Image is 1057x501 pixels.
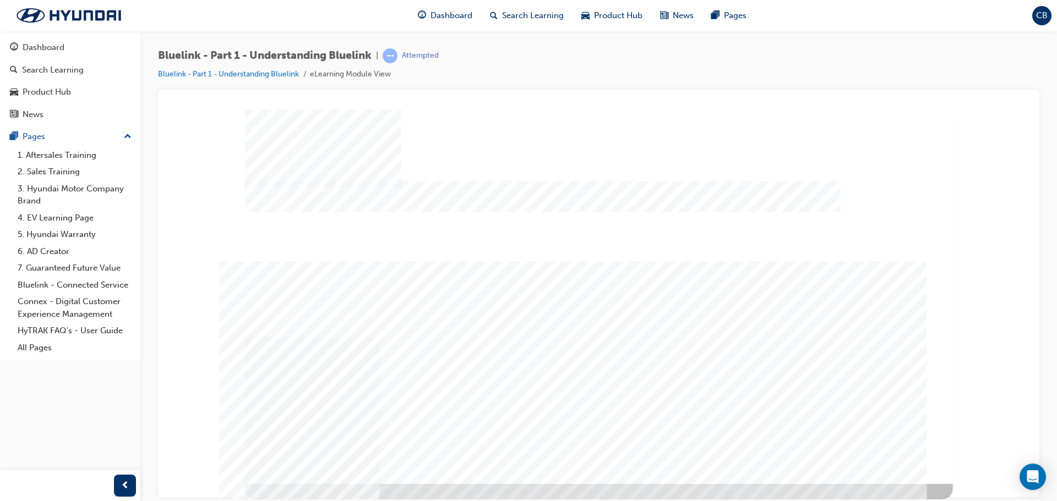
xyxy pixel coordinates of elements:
[581,9,590,23] span: car-icon
[23,86,71,98] div: Product Hub
[23,41,64,54] div: Dashboard
[310,68,391,81] li: eLearning Module View
[402,51,439,61] div: Attempted
[13,293,136,322] a: Connex - Digital Customer Experience Management
[673,9,694,22] span: News
[13,163,136,180] a: 2. Sales Training
[409,4,481,27] a: guage-iconDashboard
[594,9,642,22] span: Product Hub
[23,130,45,143] div: Pages
[23,108,43,121] div: News
[418,9,426,23] span: guage-icon
[10,43,18,53] span: guage-icon
[490,9,498,23] span: search-icon
[10,132,18,142] span: pages-icon
[13,180,136,210] a: 3. Hyundai Motor Company Brand
[1020,464,1046,490] div: Open Intercom Messenger
[13,210,136,227] a: 4. EV Learning Page
[4,35,136,126] button: DashboardSearch LearningProduct HubNews
[13,243,136,260] a: 6. AD Creator
[13,277,136,294] a: Bluelink - Connected Service
[4,126,136,147] button: Pages
[1036,9,1048,22] span: CB
[651,4,702,27] a: news-iconNews
[22,64,84,76] div: Search Learning
[4,104,136,125] a: News
[702,4,755,27] a: pages-iconPages
[660,9,668,23] span: news-icon
[4,60,136,80] a: Search Learning
[711,9,720,23] span: pages-icon
[431,9,472,22] span: Dashboard
[6,4,132,27] img: Trak
[13,322,136,339] a: HyTRAK FAQ's - User Guide
[10,65,18,75] span: search-icon
[481,4,573,27] a: search-iconSearch Learning
[13,226,136,243] a: 5. Hyundai Warranty
[376,49,378,62] span: |
[10,87,18,97] span: car-icon
[158,69,299,79] a: Bluelink - Part 1 - Understanding Bluelink
[383,48,397,63] span: learningRecordVerb_ATTEMPT-icon
[121,479,129,493] span: prev-icon
[4,37,136,58] a: Dashboard
[573,4,651,27] a: car-iconProduct Hub
[13,260,136,277] a: 7. Guaranteed Future Value
[158,49,372,62] span: Bluelink - Part 1 - Understanding Bluelink
[124,130,132,144] span: up-icon
[502,9,564,22] span: Search Learning
[13,147,136,164] a: 1. Aftersales Training
[724,9,747,22] span: Pages
[4,82,136,102] a: Product Hub
[10,110,18,120] span: news-icon
[1032,6,1051,25] button: CB
[13,339,136,356] a: All Pages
